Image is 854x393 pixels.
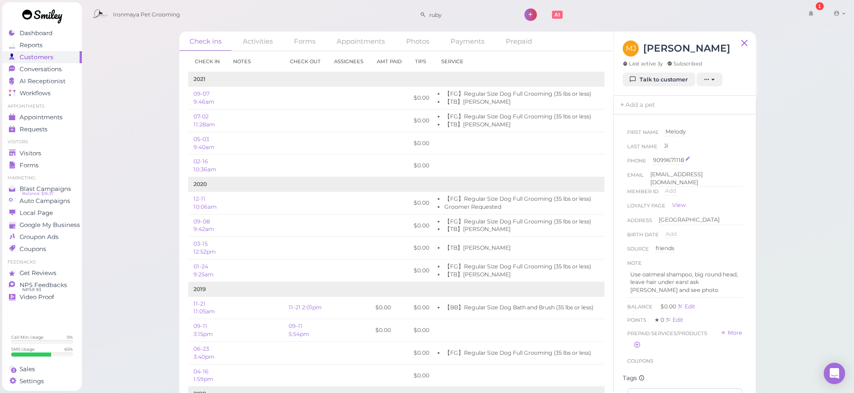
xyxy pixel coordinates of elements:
td: $0.00 [408,87,435,109]
div: [EMAIL_ADDRESS][DOMAIN_NAME] [650,170,742,187]
a: Workflows [2,87,82,99]
td: $0.00 [408,296,435,319]
td: $0.00 [408,237,435,259]
td: $0.00 [408,109,435,132]
span: Add [665,231,677,237]
td: $0.00 [408,154,435,177]
li: 【TB】[PERSON_NAME] [444,271,593,279]
a: Activities [233,32,283,51]
div: 65 % [64,346,73,352]
span: Balance: $16.37 [22,190,54,197]
li: 【FG】Regular Size Dog Full Grooming (35 lbs or less) [444,195,593,203]
span: Dashboard [20,29,52,37]
span: Balance [627,304,654,310]
div: Temple city US [659,216,742,225]
a: Check ins [179,32,232,51]
td: $0.00 [408,259,435,282]
a: Edit [604,304,616,311]
input: Search customer [426,8,512,22]
a: Edit [604,372,615,379]
td: $0.00 [408,341,435,364]
a: Auto Campaigns [2,195,82,207]
li: 【TB】[PERSON_NAME] [444,225,593,233]
span: Member ID [627,187,658,201]
a: Requests [2,123,82,135]
td: $0.00 [408,214,435,237]
span: Google My Business [20,221,80,229]
th: Check in [188,51,226,72]
span: Conversations [20,65,62,73]
div: Open Intercom Messenger [824,363,845,384]
a: 12-11 10:06am [193,195,217,210]
td: $0.00 [370,319,408,342]
th: Assignees [327,51,370,72]
span: Last Name [627,142,657,156]
span: Points [627,317,648,323]
span: Customers [20,53,53,61]
span: Visitors [20,150,41,157]
li: 【FG】Regular Size Dog Full Grooming (35 lbs or less) [444,218,593,226]
a: Edit [604,199,615,206]
a: Edit [604,94,615,101]
li: Groomer Requested [444,203,593,211]
a: Edit [604,244,615,251]
a: Edit [677,303,695,310]
a: Edit [604,267,615,274]
div: 0 % [67,334,73,340]
a: Edit [604,222,615,229]
a: More [721,329,742,338]
a: 05-03 9:40am [193,136,214,150]
span: Local Page [20,209,53,217]
span: Melody [665,128,686,135]
td: $0.00 [370,296,408,319]
a: Edit [665,316,683,323]
a: Edit [604,327,616,333]
b: 2020 [193,181,207,187]
span: Workflows [20,89,51,97]
span: Add [665,187,676,194]
td: $0.00 [408,191,435,214]
a: Edit [604,162,615,169]
a: Dashboard [2,27,82,39]
th: Check out [283,51,327,72]
a: 01-24 9:25am [193,263,213,278]
div: Ji [664,142,668,150]
a: Appointments [2,111,82,123]
a: Google My Business [2,219,82,231]
span: Forms [20,162,39,169]
b: 2021 [193,76,205,82]
span: Ironmaya Pet Grooming [113,2,180,27]
span: Get Reviews [20,269,56,277]
span: Loyalty page [627,201,665,214]
span: AI Receptionist [20,77,65,85]
span: Requests [20,126,48,133]
a: Visitors [2,147,82,159]
li: 【FG】Regular Size Dog Full Grooming (35 lbs or less) [444,349,593,357]
li: Feedbacks [2,259,82,265]
div: Tags [623,374,747,382]
span: Subscribed [667,60,702,67]
span: Last active 3y [623,60,663,67]
li: 【FG】Regular Size Dog Full Grooming (35 lbs or less) [444,113,593,121]
th: Amt Paid [370,51,408,72]
a: AI Receptionist [2,75,82,87]
a: 02-16 10:36am [193,158,216,173]
a: Customers [2,51,82,63]
li: 【BB】Regular Size Dog Bath and Brush (35 lbs or less) [444,304,593,312]
span: Email [627,170,644,187]
div: Note [627,259,642,267]
a: Appointments [326,32,395,51]
li: Marketing [2,175,82,181]
a: 04-16 1:59pm [193,368,213,383]
span: NPS Feedbacks [20,281,67,289]
a: Photos [396,32,439,51]
span: Blast Campaigns [20,185,71,193]
span: First Name [627,128,659,142]
a: Sales [2,363,82,375]
span: $0.00 [661,303,677,310]
li: 【TB】[PERSON_NAME] [444,244,593,252]
li: Appointments [2,103,82,109]
li: 【TB】[PERSON_NAME] [444,121,593,129]
a: Prepaid [495,32,542,51]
